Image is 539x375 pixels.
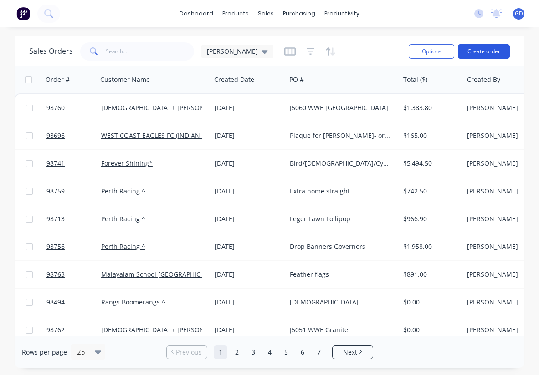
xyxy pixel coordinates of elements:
a: Perth Racing ^ [101,187,145,195]
div: Total ($) [403,75,427,84]
div: purchasing [278,7,320,20]
a: WEST COAST EAGLES FC (INDIAN PACIFIC LIMITED T/AS) ^ [101,131,274,140]
span: 98713 [46,214,65,223]
div: $891.00 [403,270,457,279]
a: 98762 [46,316,101,344]
div: $165.00 [403,131,457,140]
a: 98760 [46,94,101,122]
div: [DEMOGRAPHIC_DATA] [290,298,391,307]
div: [DATE] [215,214,282,223]
div: $5,494.50 [403,159,457,168]
span: Next [343,348,357,357]
div: Drop Banners Governors [290,242,391,251]
span: [PERSON_NAME] [207,46,258,56]
div: Bird/[DEMOGRAPHIC_DATA]/Cyber ACM [290,159,391,168]
div: J5051 WWE Granite [290,325,391,334]
div: Created Date [214,75,254,84]
a: 98741 [46,150,101,177]
span: GD [515,10,523,18]
div: Customer Name [100,75,150,84]
a: [DEMOGRAPHIC_DATA] + [PERSON_NAME] ^ [101,103,234,112]
a: Page 7 [312,345,326,359]
span: 98696 [46,131,65,140]
div: J5060 WWE [GEOGRAPHIC_DATA] [290,103,391,112]
a: Forever Shining* [101,159,153,167]
div: sales [253,7,278,20]
a: 98756 [46,233,101,260]
a: dashboard [175,7,218,20]
span: 98762 [46,325,65,334]
div: Plaque for [PERSON_NAME]- ordered by [PERSON_NAME]. [290,131,391,140]
div: [DATE] [215,187,282,196]
img: Factory [16,7,30,20]
div: products [218,7,253,20]
a: 98763 [46,261,101,288]
div: [DATE] [215,131,282,140]
a: 98713 [46,205,101,233]
div: $742.50 [403,187,457,196]
div: $966.90 [403,214,457,223]
input: Search... [106,42,195,61]
a: Page 3 [246,345,260,359]
span: 98759 [46,187,65,196]
div: [DATE] [215,325,282,334]
div: Created By [467,75,500,84]
a: Perth Racing ^ [101,242,145,251]
a: Perth Racing ^ [101,214,145,223]
a: Rangs Boomerangs ^ [101,298,165,306]
div: $0.00 [403,298,457,307]
div: [DATE] [215,159,282,168]
div: PO # [289,75,304,84]
div: $0.00 [403,325,457,334]
button: Create order [458,44,510,59]
div: [DATE] [215,298,282,307]
a: 98494 [46,289,101,316]
span: Previous [176,348,202,357]
a: Page 1 is your current page [214,345,227,359]
div: $1,958.00 [403,242,457,251]
div: [DATE] [215,242,282,251]
a: [DEMOGRAPHIC_DATA] + [PERSON_NAME] ^ [101,325,234,334]
a: Malayalam School [GEOGRAPHIC_DATA] [101,270,221,279]
span: 98756 [46,242,65,251]
div: $1,383.80 [403,103,457,112]
ul: Pagination [163,345,377,359]
a: Page 5 [279,345,293,359]
span: 98494 [46,298,65,307]
button: Options [409,44,454,59]
div: Leger Lawn Lollipop [290,214,391,223]
div: [DATE] [215,270,282,279]
h1: Sales Orders [29,47,73,56]
a: Page 4 [263,345,277,359]
div: Order # [46,75,70,84]
div: productivity [320,7,364,20]
a: Page 6 [296,345,309,359]
div: Feather flags [290,270,391,279]
a: 98696 [46,122,101,149]
a: Next page [333,348,373,357]
div: Extra home straight [290,187,391,196]
span: 98760 [46,103,65,112]
span: 98741 [46,159,65,168]
span: Rows per page [22,348,67,357]
a: Previous page [167,348,207,357]
a: Page 2 [230,345,244,359]
span: 98763 [46,270,65,279]
a: 98759 [46,177,101,205]
div: [DATE] [215,103,282,112]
